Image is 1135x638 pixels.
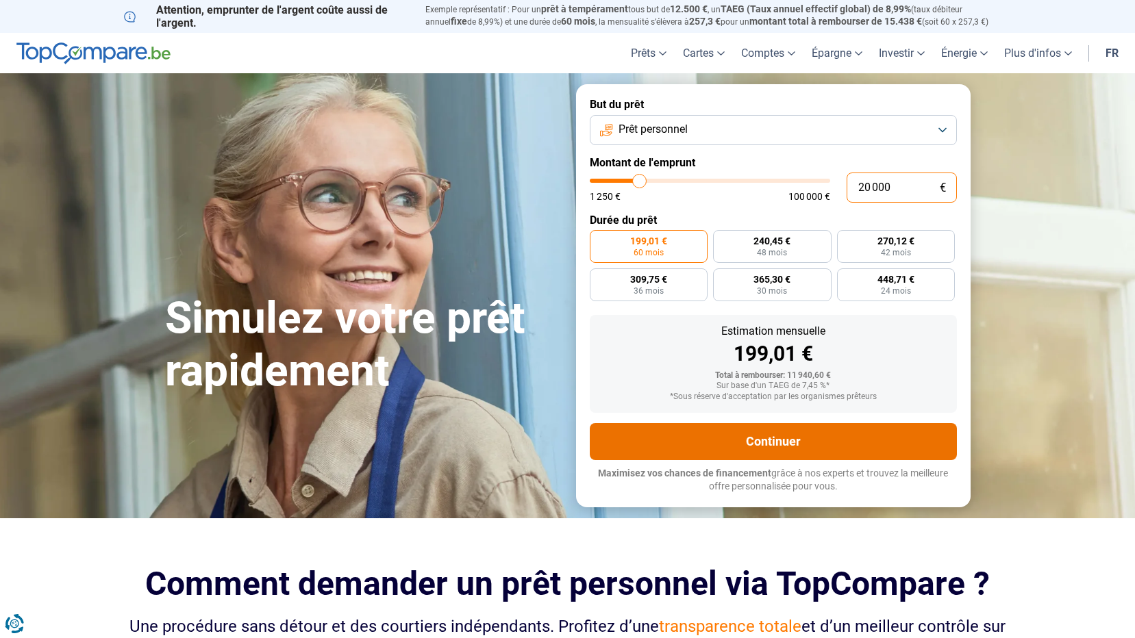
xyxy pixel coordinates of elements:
a: Cartes [675,33,733,73]
label: Durée du prêt [590,214,957,227]
span: 1 250 € [590,192,621,201]
p: Attention, emprunter de l'argent coûte aussi de l'argent. [124,3,409,29]
span: 30 mois [757,287,787,295]
span: 100 000 € [788,192,830,201]
button: Prêt personnel [590,115,957,145]
span: 240,45 € [753,236,790,246]
span: Maximisez vos chances de financement [598,468,771,478]
a: Énergie [933,33,996,73]
span: € [940,182,946,194]
span: 12.500 € [670,3,708,14]
span: 36 mois [634,287,664,295]
span: 309,75 € [630,275,667,284]
span: 24 mois [881,287,911,295]
span: prêt à tempérament [541,3,628,14]
a: Comptes [733,33,803,73]
div: Sur base d'un TAEG de 7,45 %* [601,381,946,391]
span: 365,30 € [753,275,790,284]
span: 199,01 € [630,236,667,246]
div: Total à rembourser: 11 940,60 € [601,371,946,381]
a: Prêts [623,33,675,73]
a: Épargne [803,33,871,73]
span: 270,12 € [877,236,914,246]
span: TAEG (Taux annuel effectif global) de 8,99% [721,3,911,14]
a: Plus d'infos [996,33,1080,73]
span: 257,3 € [689,16,721,27]
a: Investir [871,33,933,73]
button: Continuer [590,423,957,460]
div: Estimation mensuelle [601,326,946,337]
span: 448,71 € [877,275,914,284]
span: 60 mois [634,248,664,257]
label: Montant de l'emprunt [590,156,957,169]
h1: Simulez votre prêt rapidement [165,292,560,398]
a: fr [1097,33,1127,73]
span: fixe [451,16,467,27]
img: TopCompare [16,42,171,64]
h2: Comment demander un prêt personnel via TopCompare ? [124,565,1012,602]
span: 48 mois [757,248,787,257]
p: grâce à nos experts et trouvez la meilleure offre personnalisée pour vous. [590,467,957,494]
label: But du prêt [590,98,957,111]
span: Prêt personnel [619,122,688,137]
span: 42 mois [881,248,911,257]
span: montant total à rembourser de 15.438 € [749,16,922,27]
span: 60 mois [561,16,595,27]
span: transparence totale [659,617,801,636]
div: 199,01 € [601,344,946,364]
div: *Sous réserve d'acceptation par les organismes prêteurs [601,392,946,402]
p: Exemple représentatif : Pour un tous but de , un (taux débiteur annuel de 8,99%) et une durée de ... [425,3,1012,28]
